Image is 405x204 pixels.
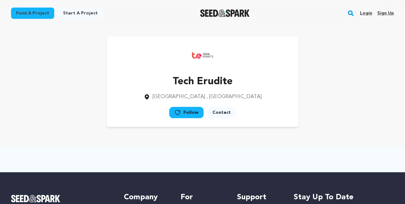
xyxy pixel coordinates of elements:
h5: Stay up to date [294,192,394,202]
a: Seed&Spark Homepage [11,195,112,202]
a: Login [360,8,372,18]
p: Tech Erudite [144,74,262,89]
h5: Company [124,192,168,202]
img: https://seedandspark-static.s3.us-east-2.amazonaws.com/images/User/002/321/944/medium/f6c831ad66d... [190,43,215,68]
h5: Support [237,192,281,202]
a: Sign up [377,8,394,18]
span: [GEOGRAPHIC_DATA] [153,94,205,99]
img: Seed&Spark Logo Dark Mode [200,9,250,17]
a: Follow [169,107,204,118]
a: Seed&Spark Homepage [200,9,250,17]
span: , [GEOGRAPHIC_DATA] [206,94,262,99]
a: Contact [207,107,236,118]
img: Seed&Spark Logo [11,195,61,202]
a: Fund a project [11,8,54,19]
a: Start a project [58,8,103,19]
